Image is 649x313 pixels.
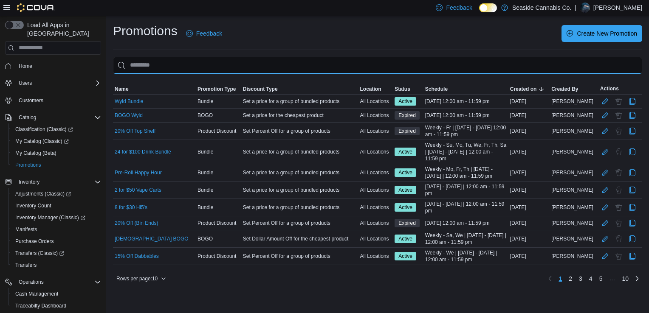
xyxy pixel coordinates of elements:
span: Cash Management [12,289,101,299]
span: [DATE] 12:00 am - 11:59 pm [425,98,490,105]
span: Transfers [15,262,37,268]
button: Catalog [2,112,104,123]
span: Bundle [198,98,213,105]
span: Active [398,235,412,243]
span: Active [398,186,412,194]
button: Clone Promotion [627,110,638,120]
button: Edit Promotion [600,185,610,195]
button: Edit Promotion [600,126,610,136]
p: | [575,3,576,13]
a: Inventory Manager (Classic) [8,212,104,224]
span: Users [19,80,32,87]
div: [DATE] [508,147,550,157]
span: Expired [395,111,420,120]
a: Promotions [12,160,45,170]
a: Classification (Classic) [8,123,104,135]
button: Cash Management [8,288,104,300]
a: My Catalog (Classic) [8,135,104,147]
div: [DATE] [508,202,550,212]
button: Location [358,84,393,94]
button: Edit Promotion [600,110,610,120]
button: Inventory Count [8,200,104,212]
button: Delete Promotion [614,96,624,106]
button: Delete Promotion [614,110,624,120]
span: Customers [19,97,43,104]
button: Purchase Orders [8,235,104,247]
div: Set a price for a group of bundled products [241,185,358,195]
div: Ryan Friend [580,3,590,13]
button: Catalog [15,112,40,123]
span: Name [115,86,129,92]
button: Discount Type [241,84,358,94]
span: All Locations [360,253,389,260]
div: Set Dollar Amount Off for the cheapest product [241,234,358,244]
span: Manifests [15,226,37,233]
span: All Locations [360,187,389,193]
span: Manifests [12,224,101,235]
button: Clone Promotion [627,96,638,106]
span: Active [398,252,412,260]
button: Delete Promotion [614,147,624,157]
button: Clone Promotion [627,168,638,178]
button: Inventory [2,176,104,188]
span: Expired [398,112,416,119]
span: BOGO [198,235,213,242]
span: [PERSON_NAME] [551,220,593,226]
button: Customers [2,94,104,106]
input: This is a search bar. As you type, the results lower in the page will automatically filter. [113,57,642,74]
span: Product Discount [198,253,236,260]
a: Feedback [183,25,226,42]
a: Page 4 of 10 [586,272,596,285]
a: 15% Off Dabbables [115,253,159,260]
span: Active [395,235,416,243]
span: Expired [395,219,420,227]
span: Actions [600,85,619,92]
a: Page 5 of 10 [596,272,606,285]
span: My Catalog (Classic) [15,138,69,145]
button: My Catalog (Beta) [8,147,104,159]
div: Set Percent Off for a group of products [241,251,358,261]
span: Weekly - Mo, Fr, Th | [DATE] - [DATE] | 12:00 am - 11:59 pm [425,166,507,179]
button: Clone Promotion [627,202,638,212]
span: [DATE] 12:00 am - 11:59 pm [425,220,490,226]
span: Purchase Orders [12,236,101,246]
span: Schedule [425,86,448,92]
span: [DATE] - [DATE] | 12:00 am - 11:59 pm [425,201,507,214]
div: Set Percent Off for a group of products [241,218,358,228]
div: [DATE] [508,251,550,261]
span: Expired [398,219,416,227]
button: Status [393,84,423,94]
button: Promotion Type [196,84,241,94]
button: Edit Promotion [600,96,610,106]
span: Users [15,78,101,88]
a: Wyld Bundle [115,98,143,105]
span: Adjustments (Classic) [15,190,71,197]
nav: Pagination for table: [545,272,642,285]
button: Clone Promotion [627,185,638,195]
span: Inventory Count [12,201,101,211]
button: Users [2,77,104,89]
p: [PERSON_NAME] [593,3,642,13]
span: Active [395,168,416,177]
span: All Locations [360,235,389,242]
span: Discount Type [243,86,278,92]
button: Operations [15,277,47,287]
div: Set a price for a group of bundled products [241,147,358,157]
button: Home [2,60,104,72]
span: My Catalog (Beta) [12,148,101,158]
a: [DEMOGRAPHIC_DATA] BOGO [115,235,189,242]
a: Manifests [12,224,40,235]
a: 24 for $100 Drink Bundle [115,148,171,155]
span: All Locations [360,148,389,155]
button: Transfers [8,259,104,271]
span: [DATE] 12:00 am - 11:59 pm [425,112,490,119]
span: [PERSON_NAME] [551,253,593,260]
input: Dark Mode [479,3,497,12]
button: Promotions [8,159,104,171]
span: Inventory [15,177,101,187]
span: Active [395,203,416,212]
a: Page 3 of 10 [576,272,586,285]
span: Active [398,148,412,156]
div: Set a price for the cheapest product [241,110,358,120]
span: All Locations [360,220,389,226]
